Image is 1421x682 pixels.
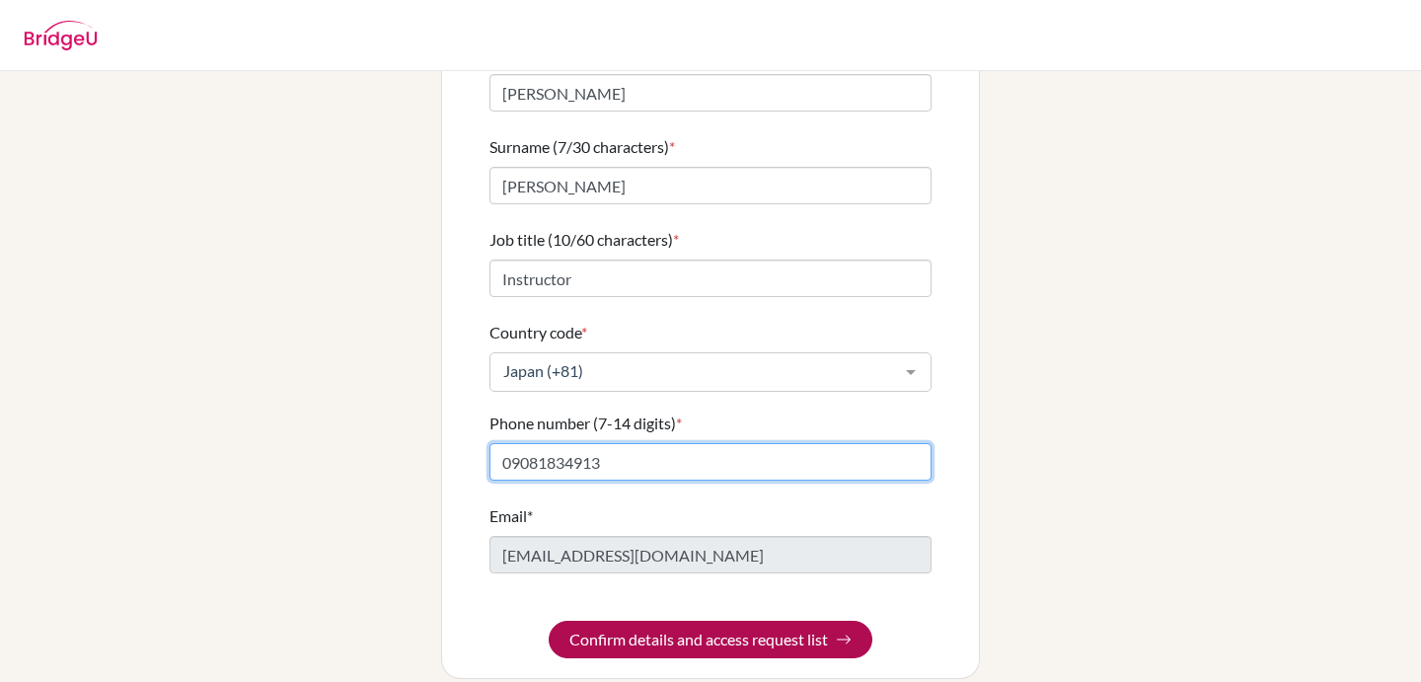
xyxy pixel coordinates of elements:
[836,632,852,647] img: Arrow right
[489,167,932,204] input: Enter your surname
[489,412,682,435] label: Phone number (7-14 digits)
[489,321,587,344] label: Country code
[24,21,98,50] img: BridgeU logo
[498,361,891,381] span: Japan (+81)
[489,504,533,528] label: Email*
[489,228,679,252] label: Job title (10/60 characters)
[489,260,932,297] input: Enter your job title
[489,135,675,159] label: Surname (7/30 characters)
[549,621,872,658] button: Confirm details and access request list
[489,74,932,112] input: Enter your first name
[489,443,932,481] input: Enter your number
